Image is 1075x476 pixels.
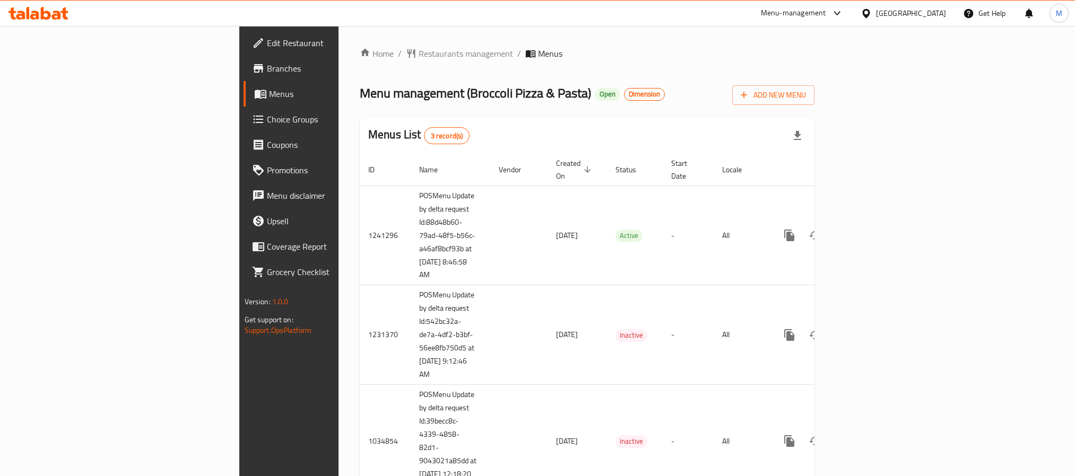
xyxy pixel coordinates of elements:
span: [DATE] [556,434,578,448]
td: All [714,285,768,385]
a: Edit Restaurant [244,30,419,56]
td: - [663,285,714,385]
span: 3 record(s) [424,131,470,141]
span: Menu management ( Broccoli Pizza & Pasta ) [360,81,591,105]
a: Menu disclaimer [244,183,419,208]
td: - [663,186,714,285]
span: Add New Menu [741,89,806,102]
button: Change Status [802,223,828,248]
h2: Menus List [368,127,470,144]
div: Total records count [424,127,470,144]
span: Menus [538,47,562,60]
span: Start Date [671,157,701,182]
li: / [517,47,521,60]
button: more [777,428,802,454]
span: Grocery Checklist [267,266,410,278]
span: [DATE] [556,328,578,341]
a: Restaurants management [406,47,513,60]
span: Restaurants management [419,47,513,60]
nav: breadcrumb [360,47,814,60]
span: ID [368,163,388,176]
span: Name [419,163,452,176]
span: Edit Restaurant [267,37,410,49]
div: [GEOGRAPHIC_DATA] [876,7,946,19]
a: Upsell [244,208,419,234]
div: Menu-management [761,7,826,20]
td: All [714,186,768,285]
span: Open [595,90,620,99]
span: Created On [556,157,594,182]
span: Upsell [267,215,410,227]
button: Add New Menu [732,85,814,105]
span: Status [615,163,650,176]
a: Grocery Checklist [244,259,419,285]
div: Export file [785,123,810,148]
a: Coverage Report [244,234,419,259]
td: POSMenu Update by delta request Id:88d48b60-79ad-48f5-b56c-a46af8bcf93b at [DATE] 8:46:58 AM [411,186,490,285]
span: Version: [245,295,271,308]
span: Branches [267,62,410,75]
span: Inactive [615,329,647,341]
span: Active [615,230,643,242]
a: Support.OpsPlatform [245,323,312,337]
span: Menu disclaimer [267,189,410,202]
a: Branches [244,56,419,81]
span: Inactive [615,435,647,447]
td: POSMenu Update by delta request Id:542bc32a-de7a-4df2-b3bf-56ee8fb750d5 at [DATE] 9:12:46 AM [411,285,490,385]
span: Menus [269,87,410,100]
span: Choice Groups [267,113,410,126]
span: Locale [722,163,756,176]
a: Promotions [244,157,419,183]
span: [DATE] [556,228,578,242]
span: M [1056,7,1062,19]
a: Choice Groups [244,107,419,132]
button: Change Status [802,428,828,454]
span: Dimension [625,90,664,99]
div: Open [595,88,620,101]
th: Actions [768,154,887,186]
span: Promotions [267,164,410,177]
a: Coupons [244,132,419,157]
span: 1.0.0 [272,295,289,308]
span: Get support on: [245,313,293,327]
button: more [777,223,802,248]
button: more [777,322,802,348]
span: Coverage Report [267,240,410,253]
span: Coupons [267,138,410,151]
a: Menus [244,81,419,107]
span: Vendor [499,163,535,176]
button: Change Status [802,322,828,348]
